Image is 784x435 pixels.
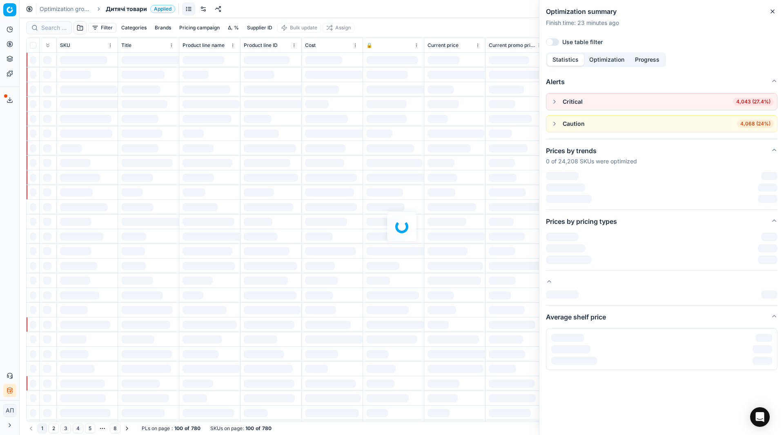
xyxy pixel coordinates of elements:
button: Progress [630,54,665,66]
div: Average shelf price [546,328,777,377]
div: Alerts [546,93,777,139]
button: Average shelf price [546,306,777,328]
div: Caution [563,120,585,128]
p: Finish time : 23 minutes ago [546,19,777,27]
label: Use table filter [562,39,603,45]
button: АП [3,404,16,417]
div: Prices by trends0 of 24,208 SKUs were optimized [546,172,777,210]
span: 4,068 (24%) [737,120,774,128]
div: Prices by pricing types [546,233,777,270]
span: 4,043 (27.4%) [733,98,774,106]
h5: Prices by trends [546,146,637,156]
button: Prices by trends0 of 24,208 SKUs were optimized [546,139,777,172]
button: Alerts [546,70,777,93]
span: Дитячі товари [106,5,147,13]
span: Дитячі товариApplied [106,5,175,13]
button: Prices by pricing types [546,210,777,233]
a: Optimization groups [40,5,92,13]
span: Applied [150,5,175,13]
button: Optimization [584,54,630,66]
p: 0 of 24,208 SKUs were optimized [546,157,637,165]
button: Statistics [547,54,584,66]
nav: breadcrumb [40,5,175,13]
div: Open Intercom Messenger [750,407,770,427]
div: Critical [563,98,583,106]
h2: Optimization summary [546,7,777,16]
span: АП [4,404,16,417]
